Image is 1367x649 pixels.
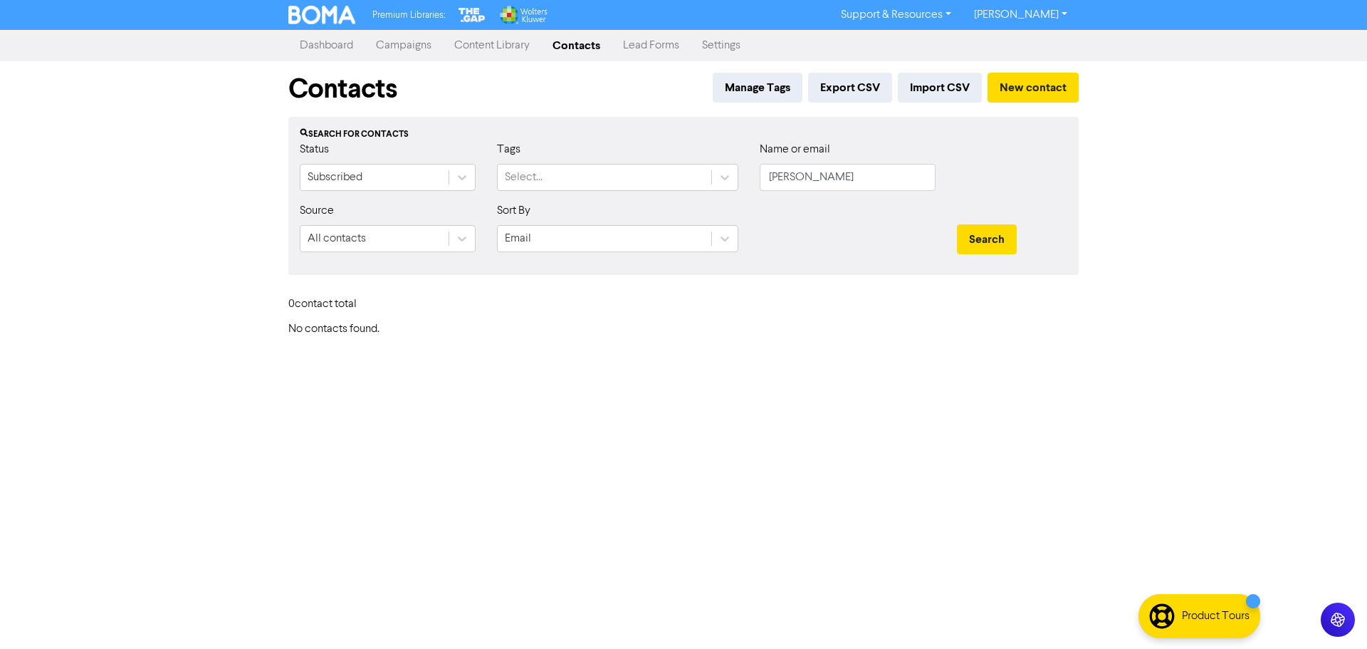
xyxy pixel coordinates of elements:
[497,202,530,219] label: Sort By
[308,169,362,186] div: Subscribed
[288,73,397,105] h1: Contacts
[288,298,402,311] h6: 0 contact total
[541,31,612,60] a: Contacts
[498,6,547,24] img: Wolters Kluwer
[443,31,541,60] a: Content Library
[308,230,366,247] div: All contacts
[612,31,691,60] a: Lead Forms
[760,141,830,158] label: Name or email
[288,31,365,60] a: Dashboard
[505,169,543,186] div: Select...
[963,4,1079,26] a: [PERSON_NAME]
[497,141,520,158] label: Tags
[300,128,1067,141] div: Search for contacts
[957,224,1017,254] button: Search
[691,31,752,60] a: Settings
[300,202,334,219] label: Source
[365,31,443,60] a: Campaigns
[456,6,488,24] img: The Gap
[300,141,329,158] label: Status
[898,73,982,103] button: Import CSV
[713,73,802,103] button: Manage Tags
[829,4,963,26] a: Support & Resources
[1296,581,1367,649] iframe: Chat Widget
[372,11,445,20] span: Premium Libraries:
[808,73,892,103] button: Export CSV
[288,323,1079,336] h6: No contacts found.
[505,230,531,247] div: Email
[288,6,355,24] img: BOMA Logo
[988,73,1079,103] button: New contact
